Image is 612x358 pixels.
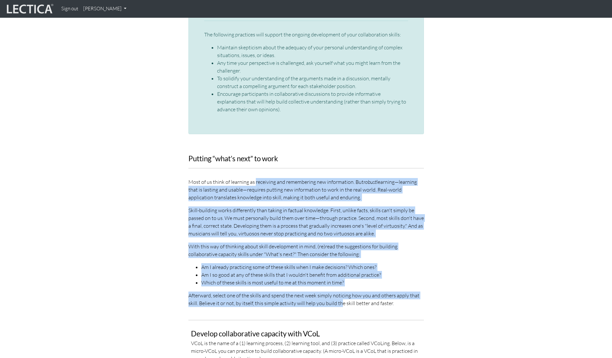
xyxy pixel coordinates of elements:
p: Most of us think of learning as receiving and remembering new information. But learning—learning ... [188,178,424,201]
a: [PERSON_NAME] [81,3,129,15]
p: The following practices will support the ongoing development of your collaboration skills: [204,31,408,38]
li: Which of these skills is most useful to me at this moment in time? [201,279,424,286]
li: To solidify your understanding of the arguments made in a discussion, mentally construct a compel... [217,75,408,90]
li: Encourage participants in collaborative discussions to provide informative explanations that will... [217,90,408,113]
h3: Putting “what’s next” to work [188,155,424,163]
p: With this way of thinking about skill development in mind, (re)read the suggestions for building ... [188,243,424,258]
li: Maintain skepticism about the adequacy of your personal understanding of complex situations, issu... [217,44,408,59]
h3: Develop collaborative capacity with VCoL [191,330,421,338]
li: Am I so good at any of these skills that I wouldn't benefit from additional practice? [201,271,424,279]
li: Any time your perspective is challenged, ask yourself what you might learn from the challenger. [217,59,408,75]
p: Afterward, select one of the skills and spend the next week simply noticing how you and others ap... [188,292,424,307]
em: robust [364,179,376,185]
img: lecticalive [5,3,54,15]
p: Skill-building works differently than taking in factual knowledge. First, unlike facts, skills ca... [188,206,424,237]
li: Am I already practicing some of these skills when I make decisions? Which ones? [201,263,424,271]
a: Sign out [59,3,81,15]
